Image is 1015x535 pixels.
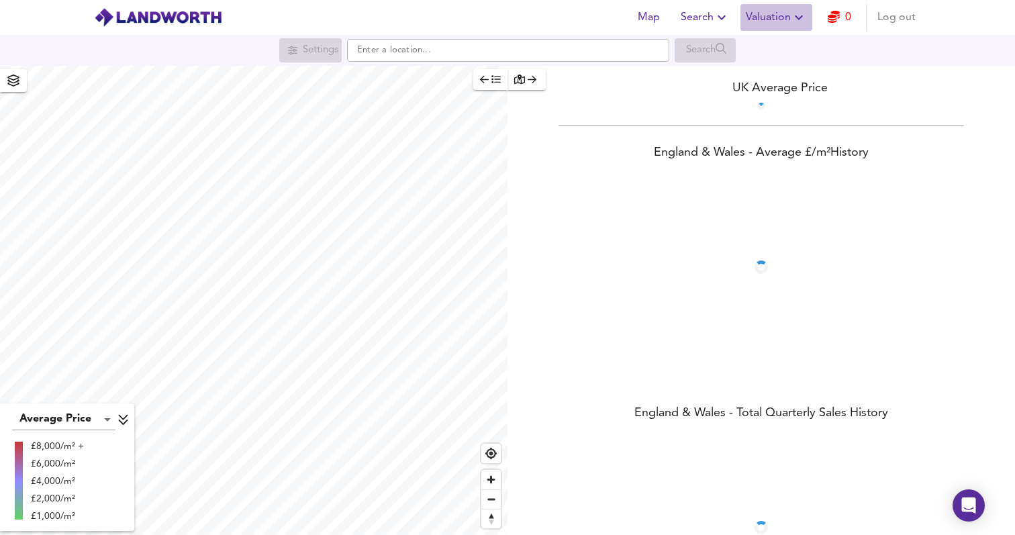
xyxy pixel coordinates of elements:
[481,489,501,509] button: Zoom out
[12,409,115,430] div: Average Price
[507,144,1015,163] div: England & Wales - Average £/ m² History
[740,4,812,31] button: Valuation
[279,38,342,62] div: Search for a location first or explore the map
[632,8,665,27] span: Map
[31,440,84,453] div: £8,000/m² +
[94,7,222,28] img: logo
[481,509,501,528] button: Reset bearing to north
[675,4,735,31] button: Search
[681,8,730,27] span: Search
[828,8,851,27] a: 0
[627,4,670,31] button: Map
[507,405,1015,424] div: England & Wales - Total Quarterly Sales History
[872,4,921,31] button: Log out
[481,470,501,489] button: Zoom in
[481,444,501,463] button: Find my location
[347,39,669,62] input: Enter a location...
[818,4,861,31] button: 0
[481,509,501,528] span: Reset bearing to north
[31,457,84,471] div: £6,000/m²
[31,509,84,523] div: £1,000/m²
[507,79,1015,97] div: UK Average Price
[877,8,916,27] span: Log out
[31,475,84,488] div: £4,000/m²
[746,8,807,27] span: Valuation
[953,489,985,522] div: Open Intercom Messenger
[31,492,84,505] div: £2,000/m²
